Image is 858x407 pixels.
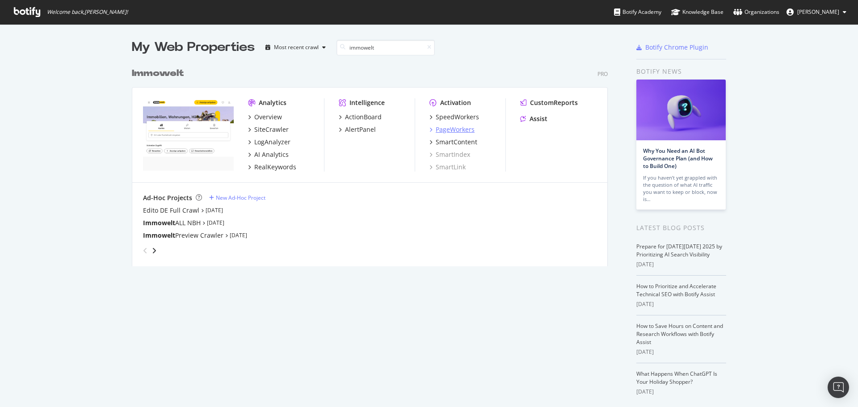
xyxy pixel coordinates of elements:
a: ActionBoard [339,113,382,122]
div: Knowledge Base [671,8,723,17]
div: Organizations [733,8,779,17]
div: Overview [254,113,282,122]
a: AlertPanel [339,125,376,134]
a: New Ad-Hoc Project [209,194,265,201]
div: Ad-Hoc Projects [143,193,192,202]
div: ActionBoard [345,113,382,122]
div: Assist [530,114,547,123]
a: What Happens When ChatGPT Is Your Holiday Shopper? [636,370,717,386]
a: Immowelt [132,67,187,80]
div: Intelligence [349,98,385,107]
div: LogAnalyzer [254,138,290,147]
a: [DATE] [207,219,224,227]
a: Edito DE Full Crawl [143,206,199,215]
div: SpeedWorkers [436,113,479,122]
a: [DATE] [206,206,223,214]
div: Open Intercom Messenger [828,377,849,398]
div: angle-left [139,243,151,258]
div: angle-right [151,246,157,255]
div: SmartContent [436,138,477,147]
a: How to Prioritize and Accelerate Technical SEO with Botify Assist [636,282,716,298]
button: [PERSON_NAME] [779,5,854,19]
div: Botify Academy [614,8,661,17]
div: AI Analytics [254,150,289,159]
div: PageWorkers [436,125,475,134]
a: Why You Need an AI Bot Governance Plan (and How to Build One) [643,147,713,170]
a: LogAnalyzer [248,138,290,147]
a: RealKeywords [248,163,296,172]
a: SiteCrawler [248,125,289,134]
a: SmartContent [429,138,477,147]
div: SiteCrawler [254,125,289,134]
button: Most recent crawl [262,40,329,55]
div: AlertPanel [345,125,376,134]
div: Botify Chrome Plugin [645,43,708,52]
a: ImmoweltPreview Crawler [143,231,223,240]
div: grid [132,56,615,266]
div: [DATE] [636,260,726,269]
a: Prepare for [DATE][DATE] 2025 by Prioritizing AI Search Visibility [636,243,722,258]
div: RealKeywords [254,163,296,172]
div: New Ad-Hoc Project [216,194,265,201]
a: PageWorkers [429,125,475,134]
div: Activation [440,98,471,107]
div: Preview Crawler [143,231,223,240]
span: Lukas MÄNNL [797,8,839,16]
a: SpeedWorkers [429,113,479,122]
img: Why You Need an AI Bot Governance Plan (and How to Build One) [636,80,726,140]
a: SmartIndex [429,150,470,159]
b: Immowelt [143,218,175,227]
div: Pro [597,70,608,78]
a: How to Save Hours on Content and Research Workflows with Botify Assist [636,322,723,346]
div: ALL NBH [143,218,201,227]
div: Latest Blog Posts [636,223,726,233]
div: If you haven’t yet grappled with the question of what AI traffic you want to keep or block, now is… [643,174,719,203]
a: SmartLink [429,163,466,172]
span: Welcome back, [PERSON_NAME] ! [47,8,128,16]
a: Botify Chrome Plugin [636,43,708,52]
div: Botify news [636,67,726,76]
img: immowelt.de [143,98,234,171]
a: AI Analytics [248,150,289,159]
div: CustomReports [530,98,578,107]
input: Search [336,40,435,55]
div: [DATE] [636,388,726,396]
a: CustomReports [520,98,578,107]
div: My Web Properties [132,38,255,56]
a: [DATE] [230,231,247,239]
div: Analytics [259,98,286,107]
b: Immowelt [143,231,175,239]
div: Most recent crawl [274,45,319,50]
div: [DATE] [636,300,726,308]
div: [DATE] [636,348,726,356]
a: Assist [520,114,547,123]
a: Overview [248,113,282,122]
b: Immowelt [132,69,184,78]
a: ImmoweltALL NBH [143,218,201,227]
